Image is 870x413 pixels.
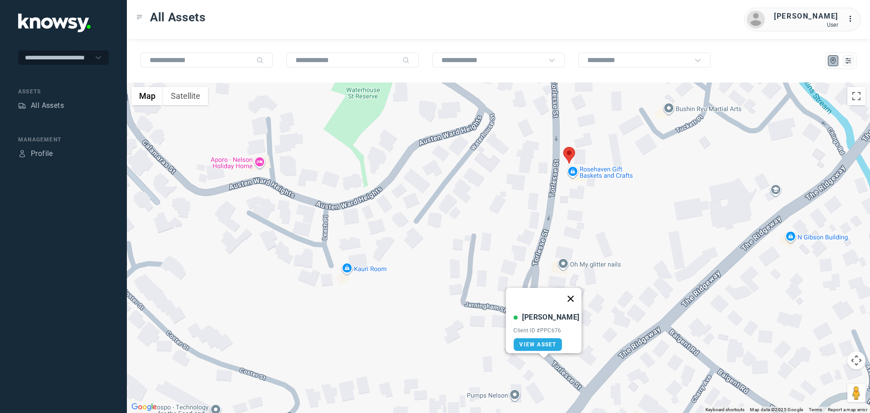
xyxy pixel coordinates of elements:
div: [PERSON_NAME] [522,312,579,323]
button: Show street map [131,87,163,105]
div: : [847,14,858,24]
span: View Asset [519,341,556,348]
div: Assets [18,102,26,110]
button: Close [560,288,582,310]
div: Search [256,57,264,64]
button: Keyboard shortcuts [706,407,744,413]
div: Search [402,57,410,64]
tspan: ... [848,15,857,22]
a: Terms [809,407,822,412]
a: AssetsAll Assets [18,100,64,111]
button: Show satellite imagery [163,87,208,105]
button: Map camera controls [847,351,865,369]
span: Map data ©2025 Google [750,407,803,412]
div: Assets [18,87,109,96]
img: Application Logo [18,14,91,32]
div: Management [18,136,109,144]
a: View Asset [513,338,562,351]
button: Toggle fullscreen view [847,87,865,105]
button: Drag Pegman onto the map to open Street View [847,384,865,402]
div: : [847,14,858,26]
div: Profile [18,150,26,158]
div: User [774,22,838,28]
div: Client ID #PPC676 [513,327,579,334]
img: Google [129,401,159,413]
div: Toggle Menu [136,14,143,20]
a: ProfileProfile [18,148,53,159]
div: All Assets [31,100,64,111]
img: avatar.png [747,10,765,29]
span: All Assets [150,9,206,25]
a: Report a map error [828,407,867,412]
div: [PERSON_NAME] [774,11,838,22]
a: Open this area in Google Maps (opens a new window) [129,401,159,413]
div: List [844,57,852,65]
div: Map [829,57,837,65]
div: Profile [31,148,53,159]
